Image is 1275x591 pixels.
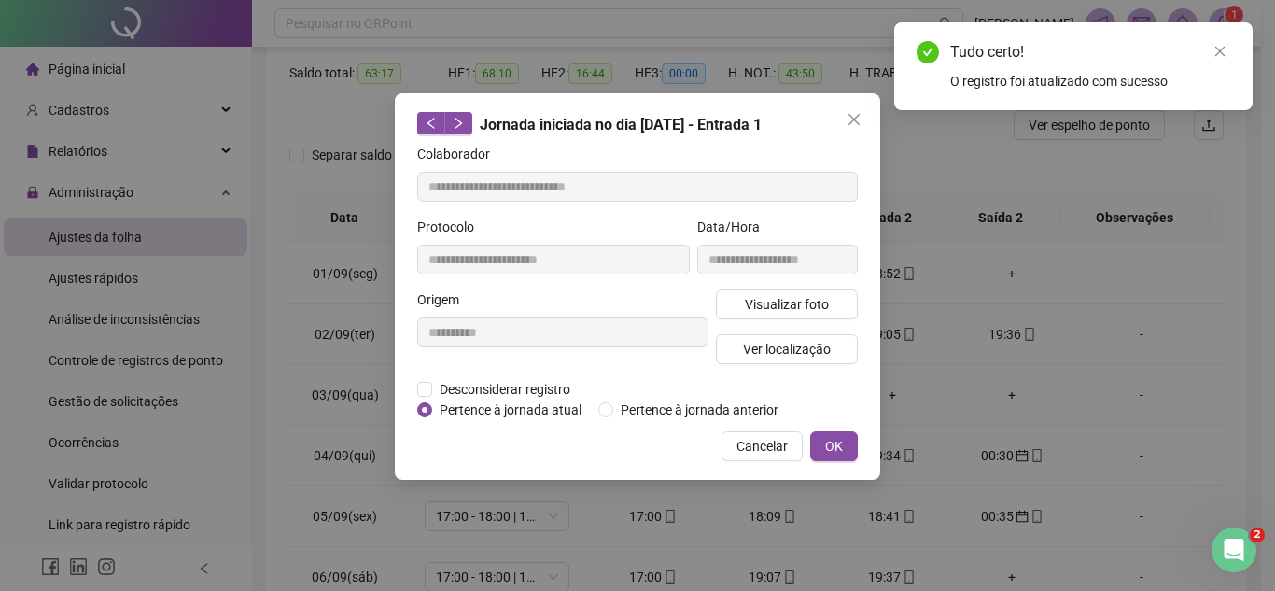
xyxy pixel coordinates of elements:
button: OK [810,431,858,461]
span: close [847,112,862,127]
span: Cancelar [736,436,788,457]
iframe: Intercom live chat [1212,528,1256,572]
span: Visualizar foto [745,294,829,315]
span: 2 [1250,528,1265,542]
span: Ver localização [743,339,831,359]
span: close [1213,45,1226,58]
span: check-circle [917,41,939,63]
label: Origem [417,289,471,310]
label: Protocolo [417,217,486,237]
div: Jornada iniciada no dia [DATE] - Entrada 1 [417,112,858,136]
button: Close [839,105,869,134]
span: right [452,117,465,130]
a: Close [1210,41,1230,62]
span: OK [825,436,843,457]
label: Data/Hora [697,217,772,237]
span: Desconsiderar registro [432,379,578,400]
button: Cancelar [722,431,803,461]
span: left [425,117,438,130]
div: O registro foi atualizado com sucesso [950,71,1230,91]
button: Visualizar foto [716,289,858,319]
button: left [417,112,445,134]
label: Colaborador [417,144,502,164]
span: Pertence à jornada atual [432,400,589,420]
button: Ver localização [716,334,858,364]
div: Tudo certo! [950,41,1230,63]
span: Pertence à jornada anterior [613,400,786,420]
button: right [444,112,472,134]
